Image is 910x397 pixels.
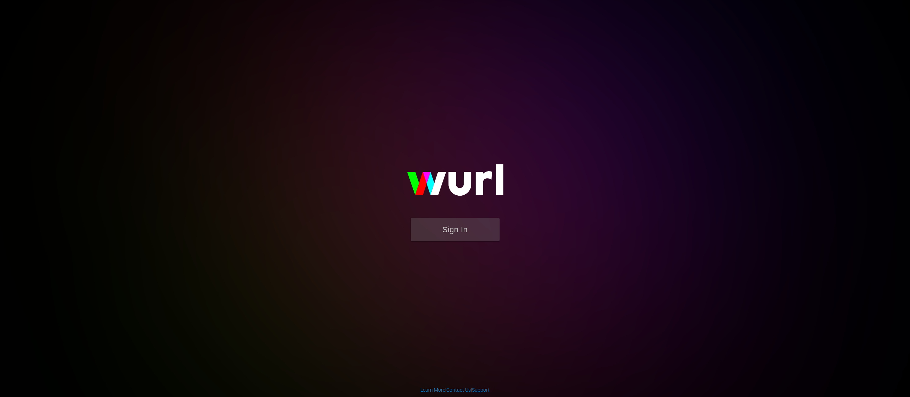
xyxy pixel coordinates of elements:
div: | | [420,386,490,393]
img: wurl-logo-on-black-223613ac3d8ba8fe6dc639794a292ebdb59501304c7dfd60c99c58986ef67473.svg [384,149,526,218]
a: Support [472,387,490,393]
a: Learn More [420,387,445,393]
a: Contact Us [446,387,471,393]
button: Sign In [411,218,500,241]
